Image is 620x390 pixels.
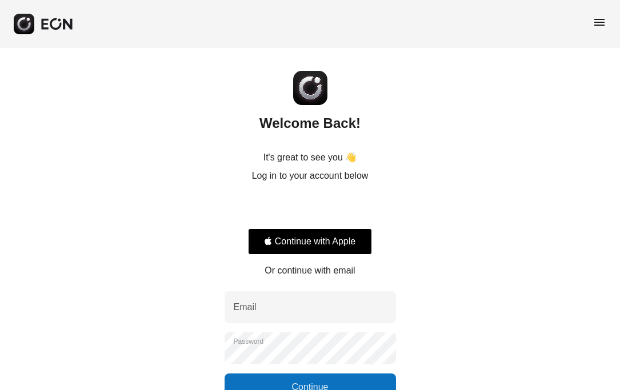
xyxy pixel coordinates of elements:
[242,195,378,220] iframe: Sign in with Google Button
[234,337,264,346] label: Password
[265,264,355,278] p: Or continue with email
[593,15,606,29] span: menu
[252,169,369,183] p: Log in to your account below
[248,228,372,255] button: Signin with apple ID
[234,300,257,314] label: Email
[263,151,357,164] p: It's great to see you 👋
[259,114,361,132] h2: Welcome Back!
